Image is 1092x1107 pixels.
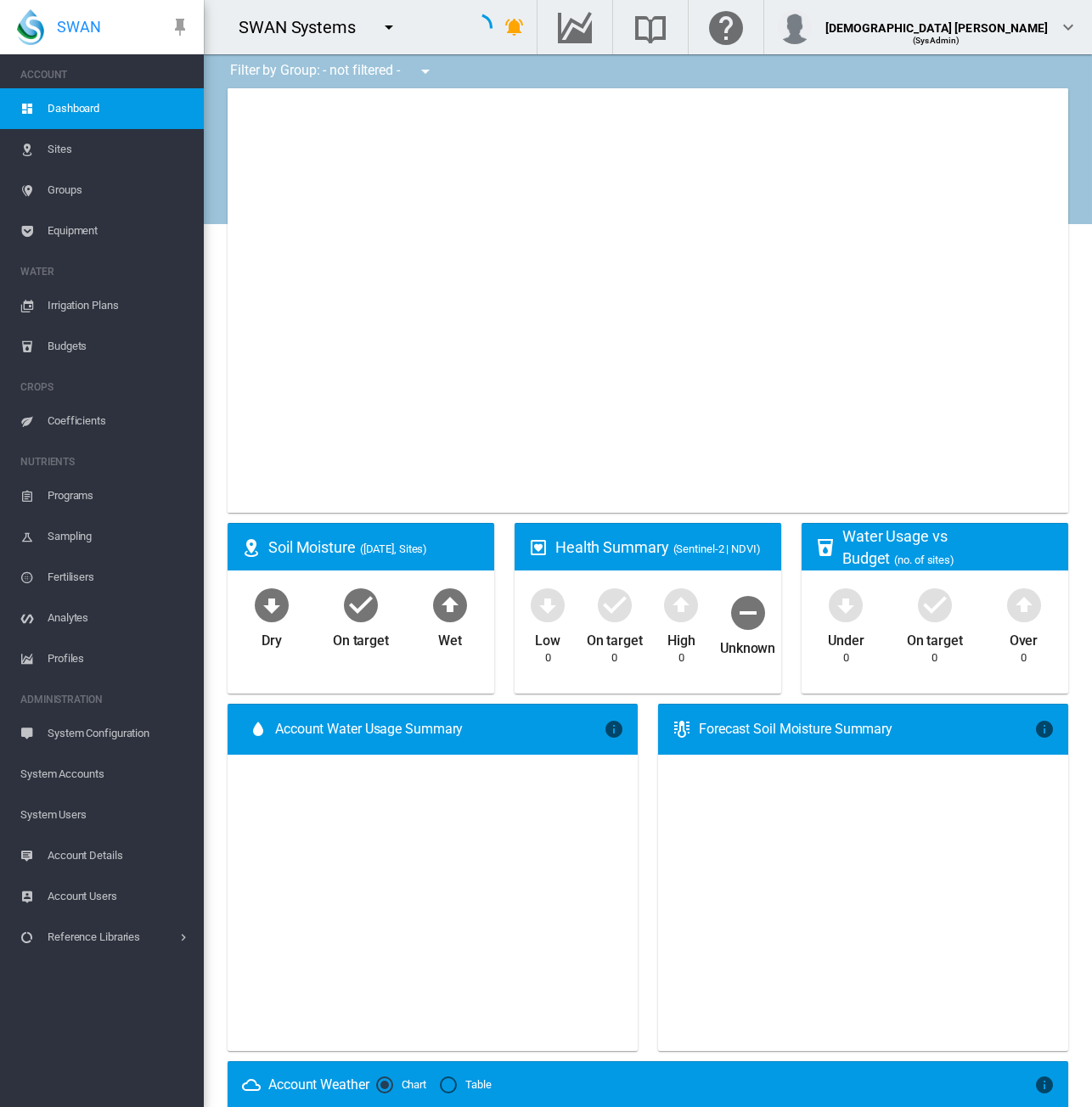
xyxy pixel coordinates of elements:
[545,650,551,666] div: 0
[778,10,812,44] img: profile.jpg
[438,625,462,650] div: Wet
[20,795,190,835] span: System Users
[20,61,190,88] span: ACCOUNT
[48,835,190,876] span: Account Details
[217,54,447,88] div: Filter by Group: - not filtered -
[333,625,389,650] div: On target
[1010,625,1039,650] div: Over
[360,542,428,555] span: ([DATE], Sites)
[48,475,190,516] span: Programs
[17,9,44,45] img: SWAN-Landscape-Logo-Colour-drop.png
[594,584,635,625] md-icon: icon-checkbox-marked-circle
[1034,719,1055,739] md-icon: icon-information
[504,17,525,37] md-icon: icon-bell-ring
[20,754,190,795] span: System Accounts
[262,625,282,650] div: Dry
[415,61,436,81] md-icon: icon-menu-down
[48,638,190,679] span: Profiles
[527,584,568,625] md-icon: icon-arrow-down-bold-circle
[20,258,190,285] span: WATER
[932,650,937,666] div: 0
[20,686,190,713] span: ADMINISTRATION
[376,1077,427,1093] md-radio-button: Chart
[48,917,177,958] span: Reference Libraries
[57,16,101,37] span: SWAN
[498,10,532,44] button: icon-bell-ring
[48,129,190,170] span: Sites
[430,584,470,625] md-icon: icon-arrow-up-bold-circle
[239,15,371,39] div: SWAN Systems
[825,13,1048,30] div: [DEMOGRAPHIC_DATA] [PERSON_NAME]
[48,557,190,598] span: Fertilisers
[611,650,617,666] div: 0
[728,592,768,632] md-icon: icon-minus-circle
[170,17,190,37] md-icon: icon-pin
[1034,1075,1055,1095] md-icon: icon-information
[20,448,190,475] span: NUTRIENTS
[241,1075,262,1095] md-icon: icon-weather-cloudy
[535,625,560,650] div: Low
[587,625,643,650] div: On target
[815,537,836,558] md-icon: icon-cup-water
[275,720,604,739] span: Account Water Usage Summary
[673,542,761,555] span: (Sentinel-2 | NDVI)
[440,1077,492,1093] md-radio-button: Table
[251,584,292,625] md-icon: icon-arrow-down-bold-circle
[907,625,963,650] div: On target
[248,719,268,739] md-icon: icon-water
[661,584,701,625] md-icon: icon-arrow-up-bold-circle
[699,720,1034,739] div: Forecast Soil Moisture Summary
[555,537,768,558] div: Health Summary
[604,719,624,739] md-icon: icon-information
[678,650,684,666] div: 0
[630,17,671,37] md-icon: Search the knowledge base
[48,211,190,251] span: Equipment
[1021,650,1027,666] div: 0
[843,650,849,666] div: 0
[408,54,442,88] button: icon-menu-down
[1004,584,1044,625] md-icon: icon-arrow-up-bold-circle
[825,584,866,625] md-icon: icon-arrow-down-bold-circle
[894,553,954,566] span: (no. of sites)
[842,525,1055,568] div: Water Usage vs Budget
[20,374,190,401] span: CROPS
[341,584,381,625] md-icon: icon-checkbox-marked-circle
[672,719,692,739] md-icon: icon-thermometer-lines
[379,17,399,37] md-icon: icon-menu-down
[1058,17,1078,37] md-icon: icon-chevron-down
[667,625,695,650] div: High
[913,36,960,45] span: (SysAdmin)
[48,170,190,211] span: Groups
[268,1076,369,1094] div: Account Weather
[720,632,775,658] div: Unknown
[915,584,955,625] md-icon: icon-checkbox-marked-circle
[828,625,864,650] div: Under
[706,17,746,37] md-icon: Click here for help
[48,285,190,326] span: Irrigation Plans
[48,516,190,557] span: Sampling
[528,537,549,558] md-icon: icon-heart-box-outline
[48,713,190,754] span: System Configuration
[372,10,406,44] button: icon-menu-down
[48,401,190,441] span: Coefficients
[241,537,262,558] md-icon: icon-map-marker-radius
[48,88,190,129] span: Dashboard
[268,537,481,558] div: Soil Moisture
[554,17,595,37] md-icon: Go to the Data Hub
[48,598,190,638] span: Analytes
[48,876,190,917] span: Account Users
[48,326,190,367] span: Budgets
